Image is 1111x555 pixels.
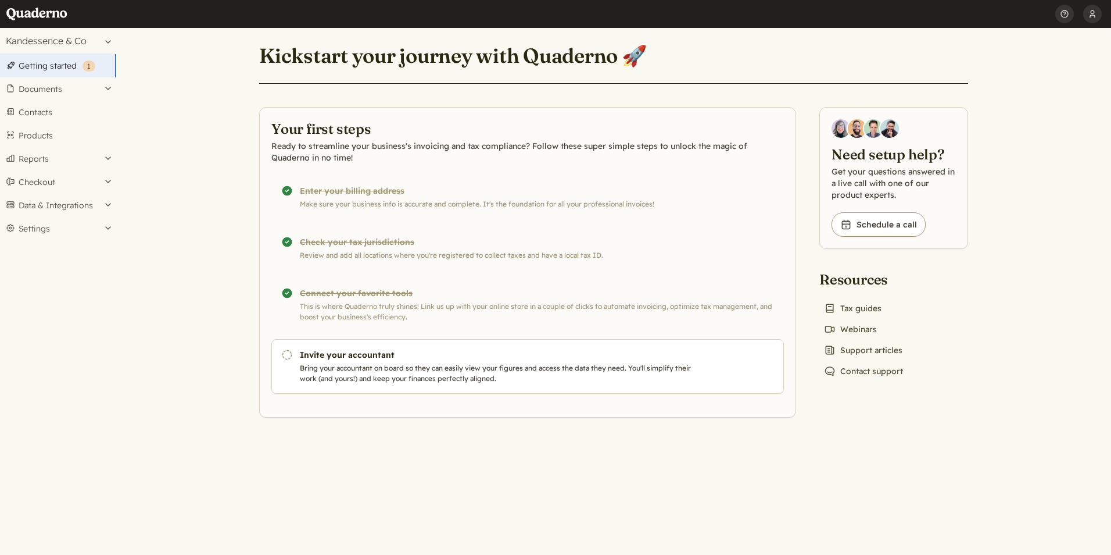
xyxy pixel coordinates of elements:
a: Tax guides [819,300,886,316]
a: Contact support [819,363,908,379]
h2: Your first steps [271,119,784,138]
p: Bring your accountant on board so they can easily view your figures and access the data they need... [300,363,696,384]
p: Ready to streamline your business's invoicing and tax compliance? Follow these super simple steps... [271,140,784,163]
h3: Invite your accountant [300,349,696,361]
a: Invite your accountant Bring your accountant on board so they can easily view your figures and ac... [271,339,784,394]
img: Javier Rubio, DevRel at Quaderno [880,119,899,138]
img: Jairo Fumero, Account Executive at Quaderno [848,119,866,138]
img: Diana Carrasco, Account Executive at Quaderno [832,119,850,138]
a: Support articles [819,342,907,358]
span: 1 [87,62,91,70]
h2: Resources [819,270,908,289]
p: Get your questions answered in a live call with one of our product experts. [832,166,956,201]
a: Schedule a call [832,212,926,237]
h2: Need setup help? [832,145,956,163]
a: Webinars [819,321,881,337]
h1: Kickstart your journey with Quaderno 🚀 [259,43,647,69]
img: Ivo Oltmans, Business Developer at Quaderno [864,119,883,138]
